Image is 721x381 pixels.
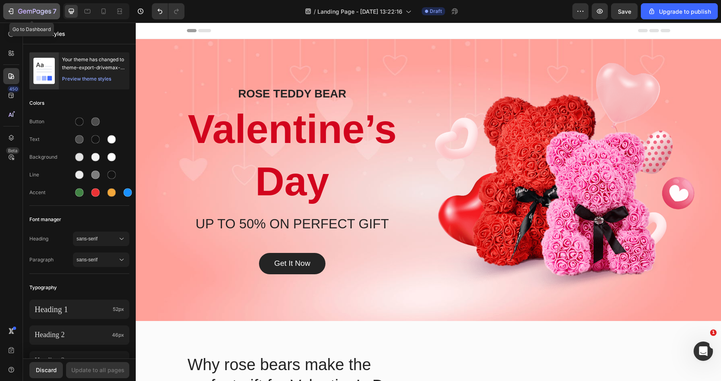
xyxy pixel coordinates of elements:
[29,98,44,108] span: Colors
[3,3,60,19] button: 7
[35,304,110,315] p: Heading 1
[29,362,63,378] button: Discard
[53,6,56,16] p: 7
[66,362,129,378] button: Update to all pages
[29,283,57,292] span: Typography
[430,8,442,15] span: Draft
[73,253,129,267] button: sans-serif
[29,29,129,38] p: Global Styles
[52,331,286,373] p: Why rose bears make the perfect gift for Valentine’s Day
[71,366,124,374] div: Update to all pages
[648,7,711,16] div: Upgrade to publish
[317,7,402,16] span: Landing Page - [DATE] 13:22:16
[618,8,631,15] span: Save
[152,3,184,19] div: Undo/Redo
[62,75,111,83] div: Preview theme styles
[29,153,73,161] div: Background
[139,236,175,246] div: Get It Now
[299,40,559,275] img: Alt Image
[641,3,718,19] button: Upgrade to publish
[29,171,73,178] div: Line
[611,3,638,19] button: Save
[112,331,124,339] span: 46px
[29,136,73,143] div: Text
[710,329,717,336] span: 1
[314,7,316,16] span: /
[62,56,126,72] div: Your theme has changed to theme-export-drivemax-nl-copy-of-theme-export
[35,330,109,340] p: Heading 2
[29,215,61,224] span: Font manager
[77,256,118,263] span: sans-serif
[694,342,713,361] iframe: Intercom live chat
[136,23,721,381] iframe: Design area
[35,356,110,365] p: Heading 3
[113,357,124,364] span: 41px
[8,86,19,92] div: 450
[73,232,129,246] button: sans-serif
[29,256,73,263] span: Paragraph
[113,306,124,313] span: 52px
[29,235,73,242] span: Heading
[6,147,19,154] div: Beta
[29,189,73,196] div: Accent
[36,366,57,374] div: Discard
[29,118,73,125] div: Button
[77,235,118,242] span: sans-serif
